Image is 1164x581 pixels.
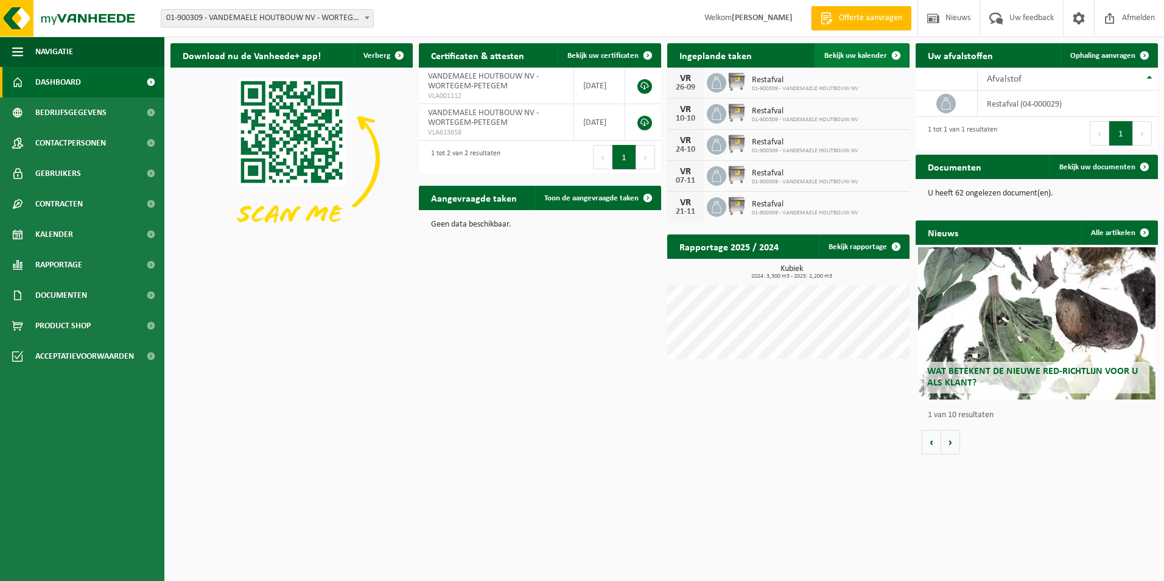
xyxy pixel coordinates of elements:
h3: Kubiek [673,265,910,280]
div: VR [673,74,698,83]
span: Contactpersonen [35,128,106,158]
span: Restafval [752,200,858,210]
span: Dashboard [35,67,81,97]
a: Toon de aangevraagde taken [535,186,660,210]
a: Wat betekent de nieuwe RED-richtlijn voor u als klant? [918,247,1155,400]
a: Bekijk uw certificaten [558,43,660,68]
a: Offerte aanvragen [811,6,911,30]
span: Navigatie [35,37,73,67]
span: 01-900309 - VANDEMAELE HOUTBOUW NV [752,210,858,217]
td: restafval (04-000029) [978,91,1158,117]
button: Next [1133,121,1152,146]
div: VR [673,198,698,208]
button: Volgende [941,430,960,454]
a: Bekijk rapportage [819,234,908,259]
span: Restafval [752,169,858,178]
div: 26-09 [673,83,698,92]
span: Gebruikers [35,158,81,189]
div: VR [673,136,698,146]
span: Verberg [363,52,390,60]
strong: [PERSON_NAME] [732,13,793,23]
button: Verberg [354,43,412,68]
button: 1 [612,145,636,169]
div: 21-11 [673,208,698,216]
span: Bedrijfsgegevens [35,97,107,128]
span: 01-900309 - VANDEMAELE HOUTBOUW NV [752,85,858,93]
p: 1 van 10 resultaten [928,411,1152,420]
a: Ophaling aanvragen [1061,43,1157,68]
td: [DATE] [574,68,625,104]
img: Download de VHEPlus App [170,68,413,250]
img: WB-1100-GAL-GY-02 [726,71,747,92]
h2: Rapportage 2025 / 2024 [667,234,791,258]
span: VLA613658 [428,128,564,138]
img: WB-1100-GAL-GY-02 [726,195,747,216]
div: 1 tot 1 van 1 resultaten [922,120,997,147]
span: VLA001112 [428,91,564,101]
img: WB-1100-GAL-GY-02 [726,164,747,185]
span: Documenten [35,280,87,311]
div: 07-11 [673,177,698,185]
span: Restafval [752,138,858,147]
span: 01-900309 - VANDEMAELE HOUTBOUW NV [752,178,858,186]
span: Afvalstof [987,74,1022,84]
span: 01-900309 - VANDEMAELE HOUTBOUW NV [752,116,858,124]
img: WB-1100-GAL-GY-02 [726,133,747,154]
p: Geen data beschikbaar. [431,220,649,229]
div: 10-10 [673,114,698,123]
span: Bekijk uw documenten [1059,163,1135,171]
td: [DATE] [574,104,625,141]
h2: Ingeplande taken [667,43,764,67]
div: VR [673,105,698,114]
span: Toon de aangevraagde taken [544,194,639,202]
button: Next [636,145,655,169]
p: U heeft 62 ongelezen document(en). [928,189,1146,198]
span: Bekijk uw certificaten [567,52,639,60]
span: 01-900309 - VANDEMAELE HOUTBOUW NV - WORTEGEM-PETEGEM [161,10,373,27]
a: Alle artikelen [1081,220,1157,245]
h2: Nieuws [916,220,970,244]
span: Contracten [35,189,83,219]
span: Offerte aanvragen [836,12,905,24]
span: 01-900309 - VANDEMAELE HOUTBOUW NV - WORTEGEM-PETEGEM [161,9,374,27]
span: VANDEMAELE HOUTBOUW NV - WORTEGEM-PETEGEM [428,108,539,127]
div: 24-10 [673,146,698,154]
span: 2024: 3,300 m3 - 2025: 2,200 m3 [673,273,910,280]
span: VANDEMAELE HOUTBOUW NV - WORTEGEM-PETEGEM [428,72,539,91]
span: Ophaling aanvragen [1070,52,1135,60]
button: Vorige [922,430,941,454]
span: Rapportage [35,250,82,280]
a: Bekijk uw documenten [1050,155,1157,179]
span: Kalender [35,219,73,250]
h2: Aangevraagde taken [419,186,529,210]
h2: Uw afvalstoffen [916,43,1005,67]
div: 1 tot 2 van 2 resultaten [425,144,500,171]
div: VR [673,167,698,177]
span: Restafval [752,76,858,85]
button: Previous [593,145,612,169]
span: 01-900309 - VANDEMAELE HOUTBOUW NV [752,147,858,155]
span: Bekijk uw kalender [824,52,887,60]
span: Acceptatievoorwaarden [35,341,134,371]
h2: Download nu de Vanheede+ app! [170,43,333,67]
button: Previous [1090,121,1109,146]
span: Wat betekent de nieuwe RED-richtlijn voor u als klant? [927,367,1138,388]
span: Product Shop [35,311,91,341]
button: 1 [1109,121,1133,146]
h2: Documenten [916,155,994,178]
img: WB-1100-GAL-GY-02 [726,102,747,123]
a: Bekijk uw kalender [815,43,908,68]
h2: Certificaten & attesten [419,43,536,67]
span: Restafval [752,107,858,116]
